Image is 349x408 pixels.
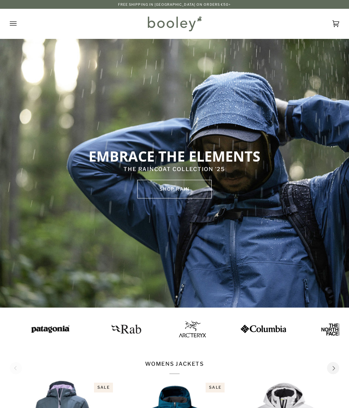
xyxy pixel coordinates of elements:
div: Sale [206,383,225,392]
p: WOMENS JACKETS [145,360,204,374]
a: SHOP rain [137,180,212,198]
button: Next [327,362,339,374]
p: EMBRACE THE ELEMENTS [69,148,280,165]
button: Open menu [10,9,30,39]
p: Free Shipping in [GEOGRAPHIC_DATA] on Orders €50+ [118,2,231,7]
div: Sale [94,383,113,392]
p: THE RAINCOAT COLLECTION '25 [69,165,280,173]
img: Booley [145,14,204,33]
